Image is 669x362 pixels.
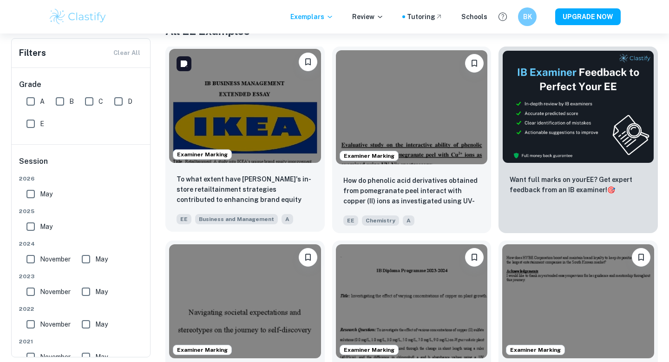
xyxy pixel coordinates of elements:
span: 2024 [19,240,144,248]
span: A [282,214,293,224]
span: May [95,352,108,362]
p: How do phenolic acid derivatives obtained from pomegranate peel interact with copper (II) ions as... [343,175,480,207]
span: November [40,319,71,329]
span: May [95,287,108,297]
span: May [95,254,108,264]
button: BK [518,7,537,26]
span: 🎯 [607,186,615,194]
span: 2023 [19,272,144,281]
span: Examiner Marking [506,346,564,354]
span: 2025 [19,207,144,215]
span: November [40,254,71,264]
span: E [40,119,44,129]
button: UPGRADE NOW [555,8,621,25]
span: Business and Management [195,214,278,224]
span: November [40,352,71,362]
span: Examiner Marking [173,346,231,354]
span: May [40,221,52,232]
span: A [403,215,414,226]
span: B [69,96,74,107]
button: Bookmark [299,53,317,71]
h6: BK [522,12,533,22]
span: May [40,189,52,199]
img: Clastify logo [48,7,107,26]
a: Examiner MarkingBookmarkHow do phenolic acid derivatives obtained from pomegranate peel interact ... [332,47,492,233]
span: EE [343,215,358,226]
span: EE [177,214,191,224]
span: C [98,96,103,107]
span: November [40,287,71,297]
a: Schools [461,12,487,22]
span: Chemistry [362,215,399,226]
a: ThumbnailWant full marks on yourEE? Get expert feedback from an IB examiner! [498,47,658,233]
button: Bookmark [299,248,317,267]
span: Examiner Marking [340,346,398,354]
button: Bookmark [632,248,650,267]
span: Examiner Marking [340,152,398,160]
span: 2026 [19,174,144,183]
span: A [40,96,45,107]
img: Biology EE example thumbnail: To investigate the effect of various con [336,244,488,358]
p: Exemplars [290,12,334,22]
h6: Grade [19,79,144,90]
span: May [95,319,108,329]
img: Chemistry EE example thumbnail: How do phenolic acid derivatives obtaine [336,50,488,164]
button: Bookmark [465,248,484,267]
p: To what extent have IKEA's in-store retailtainment strategies contributed to enhancing brand equi... [177,174,314,206]
img: English A (Lang & Lit) EE example thumbnail: How is identity explored through Deming [169,244,321,358]
span: Examiner Marking [173,150,231,159]
a: Examiner MarkingBookmarkTo what extent have IKEA's in-store retailtainment strategies contributed... [165,47,325,233]
img: Business and Management EE example thumbnail: How does HYBE Corporation boost and main [502,244,654,358]
a: Tutoring [407,12,443,22]
button: Help and Feedback [495,9,511,25]
button: Bookmark [465,54,484,73]
h6: Filters [19,47,46,60]
img: Thumbnail [502,50,654,163]
p: Review [352,12,384,22]
span: D [128,96,132,107]
img: Business and Management EE example thumbnail: To what extent have IKEA's in-store reta [169,49,321,163]
span: 2022 [19,305,144,313]
p: Want full marks on your EE ? Get expert feedback from an IB examiner! [510,174,647,195]
span: 2021 [19,337,144,346]
h6: Session [19,156,144,174]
